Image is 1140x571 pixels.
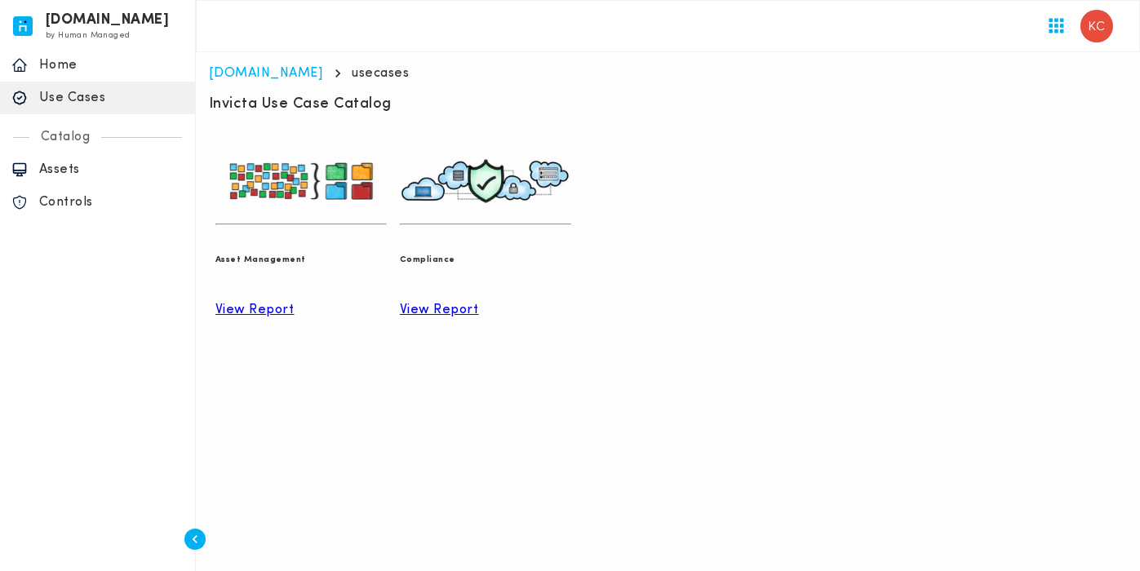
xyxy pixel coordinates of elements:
a: [DOMAIN_NAME] [209,67,323,80]
h6: Invicta Use Case Catalog [209,95,392,114]
h6: Compliance [400,252,571,268]
a: View Report [400,302,571,318]
a: View Report [215,302,387,318]
img: invicta.io [13,16,33,36]
span: by Human Managed [46,31,130,40]
p: Use Cases [39,90,184,106]
img: usecase [400,150,571,212]
nav: breadcrumb [209,65,1127,82]
p: usecases [353,65,410,82]
img: usecase [215,150,387,212]
p: Assets [39,162,184,178]
p: Controls [39,194,184,210]
p: Catalog [29,129,102,145]
h6: Asset Management [215,252,387,268]
p: Home [39,57,184,73]
img: Kristofferson Campilan [1080,10,1113,42]
h6: [DOMAIN_NAME] [46,15,170,26]
button: User [1074,3,1120,49]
